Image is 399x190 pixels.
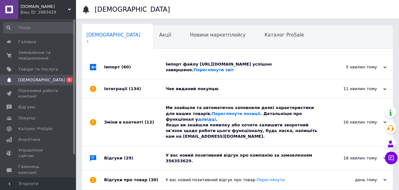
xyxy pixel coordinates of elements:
div: У вас новий позитивний відгук про товар. [166,177,323,183]
span: Відгуки [18,104,35,110]
div: Імпорт [104,55,166,79]
span: (29) [124,156,133,160]
span: 6 [86,39,140,44]
span: Аналітика [18,137,40,142]
button: Чат з покупцем [385,152,397,164]
div: Ваш ID: 3983429 [21,9,76,15]
span: Покупці [18,115,35,121]
span: Замовлення та повідомлення [18,50,58,61]
div: Відгуки [104,146,166,170]
div: Імпорт файлу [URL][DOMAIN_NAME] успішно завершено. [166,61,323,73]
span: Гаманець компанії [18,164,58,175]
span: (12) [144,120,154,124]
span: Головна [18,39,36,45]
span: (134) [129,86,141,91]
div: У вас новий позитивний відгук про компанію за замовленням 356353629. [166,153,323,164]
span: Mobi.UA [21,4,68,9]
div: 16 хвилин тому [323,119,386,125]
div: Зміни в контенті [104,99,166,146]
span: 6 [66,77,73,83]
div: Чек виданий покупцю [166,86,323,92]
span: [DEMOGRAPHIC_DATA] [86,32,140,38]
span: Каталог ProSale [264,32,304,38]
input: Пошук [3,22,74,33]
a: Переглянути звіт [193,67,234,72]
div: 5 хвилин тому [323,64,386,70]
span: (60) [121,65,131,69]
div: Інтеграції [104,79,166,98]
span: Показники роботи компанії [18,88,58,99]
span: Акції [159,32,171,38]
span: (30) [149,177,158,182]
div: 11 хвилин тому [323,86,386,92]
div: 18 хвилин тому [323,155,386,161]
span: Товари та послуги [18,66,58,72]
a: довідці [198,117,216,122]
span: Новини маркетплейсу [190,32,245,38]
span: Управління сайтом [18,147,58,159]
span: Каталог ProSale [18,126,52,132]
a: Переглянути позиції [212,111,260,116]
h1: [DEMOGRAPHIC_DATA] [95,6,170,13]
div: Ми знайшли та автоматично заповнили деякі характеристики для ваших товарів. . Детальніше про функ... [166,105,323,139]
div: Відгуки про товар [104,170,166,189]
div: день тому [323,177,386,183]
a: Переглянути [256,177,285,182]
span: [DEMOGRAPHIC_DATA] [18,77,65,83]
